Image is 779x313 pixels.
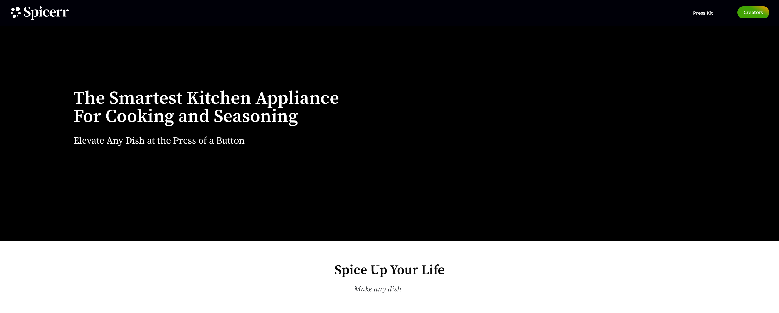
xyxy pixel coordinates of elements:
[693,10,713,16] span: Press Kit
[693,6,713,16] a: Press Kit
[73,136,245,146] h2: Elevate Any Dish at the Press of a Button
[182,264,597,277] h2: Spice Up Your Life
[73,89,339,126] h1: The Smartest Kitchen Appliance For Cooking and Seasoning
[737,6,769,18] a: Creators
[744,10,763,15] span: Creators
[354,284,401,294] span: Make any dish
